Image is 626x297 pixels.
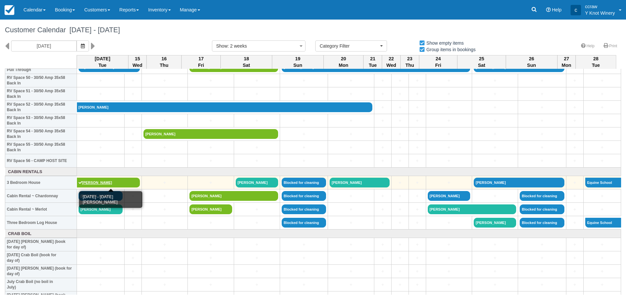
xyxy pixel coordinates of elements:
[393,193,407,200] a: +
[330,157,372,164] a: +
[474,255,516,261] a: +
[77,102,372,112] a: [PERSON_NAME]
[330,117,372,124] a: +
[585,206,619,213] a: +
[282,157,326,164] a: +
[474,178,564,187] a: [PERSON_NAME]
[79,144,123,151] a: +
[376,77,390,84] a: +
[474,157,516,164] a: +
[282,77,326,84] a: +
[376,104,390,111] a: +
[457,55,506,69] th: 25 Sat
[330,255,372,261] a: +
[393,104,407,111] a: +
[376,219,390,226] a: +
[585,10,615,16] p: Y Knot Winery
[5,26,621,34] h1: Customer Calendar
[568,144,582,151] a: +
[143,91,186,97] a: +
[585,157,619,164] a: +
[585,131,619,138] a: +
[474,131,516,138] a: +
[189,268,232,275] a: +
[568,77,582,84] a: +
[330,241,372,248] a: +
[330,206,372,213] a: +
[376,268,390,275] a: +
[143,129,278,139] a: [PERSON_NAME]
[5,5,14,15] img: checkfront-main-nav-mini-logo.png
[376,144,390,151] a: +
[571,5,581,15] div: c
[79,268,123,275] a: +
[520,91,564,97] a: +
[520,131,564,138] a: +
[585,104,619,111] a: +
[410,131,424,138] a: +
[189,281,232,288] a: +
[474,268,516,275] a: +
[393,77,407,84] a: +
[79,204,123,214] a: [PERSON_NAME]
[393,179,407,186] a: +
[585,255,619,261] a: +
[216,43,228,49] span: Show
[520,117,564,124] a: +
[323,55,364,69] th: 20 Mon
[520,144,564,151] a: +
[315,40,387,52] button: Category Filter
[282,241,326,248] a: +
[568,206,582,213] a: +
[428,219,470,226] a: +
[143,77,186,84] a: +
[143,219,186,226] a: +
[568,131,582,138] a: +
[428,91,470,97] a: +
[272,55,324,69] th: 19 Sun
[143,157,186,164] a: +
[585,241,619,248] a: +
[126,77,140,84] a: +
[282,191,326,201] a: Blocked for cleaning
[546,7,551,12] i: Help
[236,178,278,187] a: [PERSON_NAME]
[376,131,390,138] a: +
[520,104,564,111] a: +
[147,55,182,69] th: 16 Thu
[520,204,564,214] a: Blocked for cleaning
[577,41,599,51] a: Help
[282,144,326,151] a: +
[189,255,232,261] a: +
[410,241,424,248] a: +
[419,38,468,48] label: Show empty items
[143,117,186,124] a: +
[410,179,424,186] a: +
[393,281,407,288] a: +
[410,268,424,275] a: +
[282,268,326,275] a: +
[79,219,123,226] a: +
[474,117,516,124] a: +
[520,77,564,84] a: +
[520,218,564,228] a: Blocked for cleaning
[189,144,232,151] a: +
[393,206,407,213] a: +
[428,104,470,111] a: +
[585,268,619,275] a: +
[143,281,186,288] a: +
[330,178,389,187] a: [PERSON_NAME]
[143,241,186,248] a: +
[410,193,424,200] a: +
[400,55,419,69] th: 23 Thu
[393,91,407,97] a: +
[5,238,77,251] th: [DATE] [PERSON_NAME] (book for day of)
[143,206,186,213] a: +
[5,251,77,265] th: [DATE] Crab Boil (book for day of)
[376,255,390,261] a: +
[376,206,390,213] a: +
[5,101,77,114] th: RV Space 52 - 30/50 Amp 35x58 Back In
[126,206,140,213] a: +
[410,219,424,226] a: +
[393,241,407,248] a: +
